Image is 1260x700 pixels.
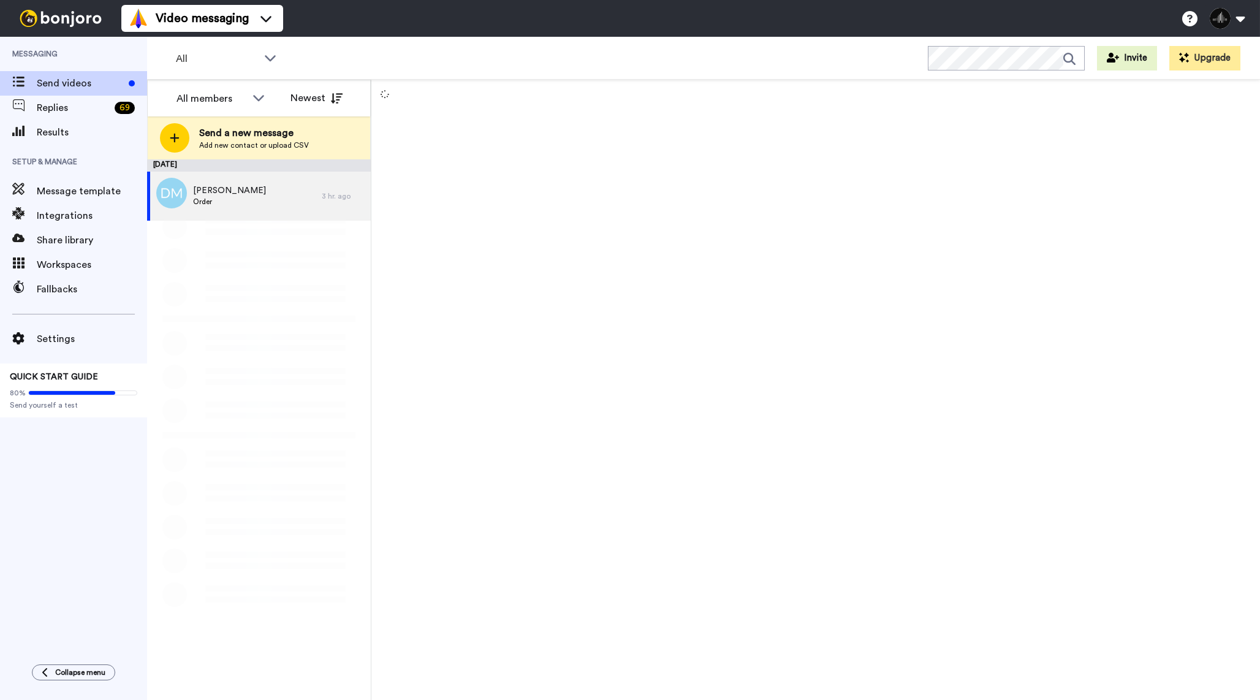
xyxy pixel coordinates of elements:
span: Send yourself a test [10,400,137,410]
button: Invite [1097,46,1157,70]
span: Settings [37,332,147,346]
span: Fallbacks [37,282,147,297]
span: Collapse menu [55,668,105,677]
img: dm.png [156,178,187,208]
div: All members [176,91,246,106]
span: [PERSON_NAME] [193,185,266,197]
span: QUICK START GUIDE [10,373,98,381]
img: bj-logo-header-white.svg [15,10,107,27]
span: Message template [37,184,147,199]
span: Share library [37,233,147,248]
span: Order [193,197,266,207]
button: Upgrade [1169,46,1240,70]
span: Results [37,125,147,140]
span: Send a new message [199,126,309,140]
button: Collapse menu [32,664,115,680]
div: 69 [115,102,135,114]
span: All [176,51,258,66]
div: [DATE] [147,159,371,172]
span: Replies [37,101,110,115]
span: 80% [10,388,26,398]
div: 3 hr. ago [322,191,365,201]
span: Workspaces [37,257,147,272]
img: vm-color.svg [129,9,148,28]
span: Send videos [37,76,124,91]
span: Integrations [37,208,147,223]
span: Video messaging [156,10,249,27]
button: Newest [281,86,352,110]
span: Add new contact or upload CSV [199,140,309,150]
